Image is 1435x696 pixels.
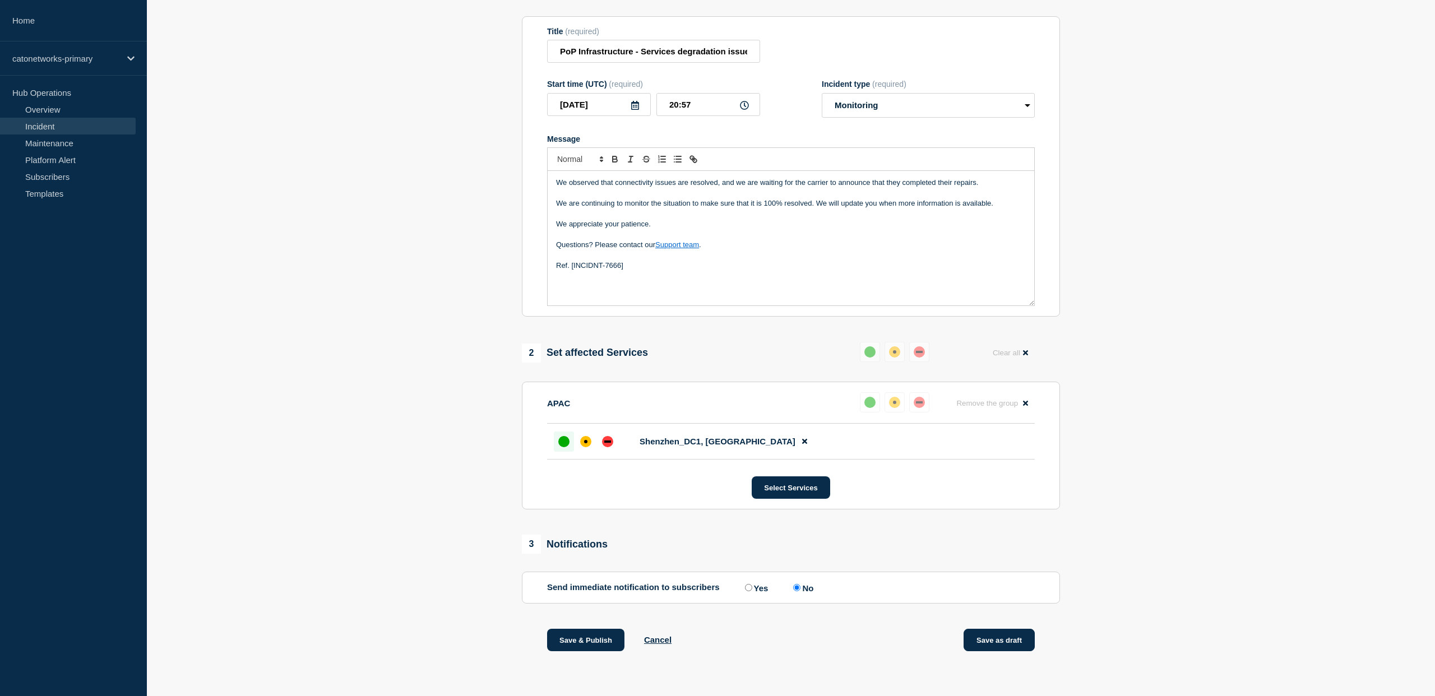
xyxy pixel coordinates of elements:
span: (required) [872,80,906,89]
p: Ref. [INCIDNT-7666] [556,261,1026,271]
button: affected [885,342,905,362]
button: down [909,342,929,362]
select: Incident type [822,93,1035,118]
span: 3 [522,535,541,554]
div: down [602,436,613,447]
button: Toggle bold text [607,152,623,166]
button: up [860,342,880,362]
div: Set affected Services [522,344,648,363]
div: up [864,346,876,358]
p: APAC [547,398,570,408]
span: Remove the group [956,399,1018,407]
input: YYYY-MM-DD [547,93,651,116]
div: Incident type [822,80,1035,89]
input: HH:MM [656,93,760,116]
div: affected [889,346,900,358]
span: (required) [609,80,643,89]
label: Yes [742,582,769,593]
button: up [860,392,880,412]
label: No [790,582,813,593]
button: Toggle strikethrough text [638,152,654,166]
p: We are continuing to monitor the situation to make sure that it is 100% resolved. We will update ... [556,198,1026,208]
div: up [558,436,570,447]
input: No [793,584,800,591]
div: affected [580,436,591,447]
p: catonetworks-primary [12,54,120,63]
button: Clear all [986,342,1035,364]
button: Toggle italic text [623,152,638,166]
button: Toggle bulleted list [670,152,686,166]
button: Cancel [644,635,672,644]
input: Yes [745,584,752,591]
button: Remove the group [950,392,1035,414]
p: We observed that connectivity issues are resolved, and we are waiting for the carrier to announce... [556,178,1026,188]
button: Save as draft [964,629,1035,651]
div: Title [547,27,760,36]
button: Select Services [752,476,830,499]
div: down [914,346,925,358]
button: Save & Publish [547,629,624,651]
span: Font size [552,152,607,166]
div: Notifications [522,535,608,554]
p: Send immediate notification to subscribers [547,582,720,593]
div: affected [889,397,900,408]
button: Toggle link [686,152,701,166]
div: Send immediate notification to subscribers [547,582,1035,593]
div: Message [548,171,1034,305]
span: Shenzhen_DC1, [GEOGRAPHIC_DATA] [640,437,795,446]
div: up [864,397,876,408]
input: Title [547,40,760,63]
p: Questions? Please contact our . [556,240,1026,250]
div: down [914,397,925,408]
div: Message [547,134,1035,143]
span: 2 [522,344,541,363]
a: Support team [655,240,699,249]
button: affected [885,392,905,412]
div: Start time (UTC) [547,80,760,89]
span: (required) [565,27,599,36]
button: Toggle ordered list [654,152,670,166]
button: down [909,392,929,412]
p: We appreciate your patience. [556,219,1026,229]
